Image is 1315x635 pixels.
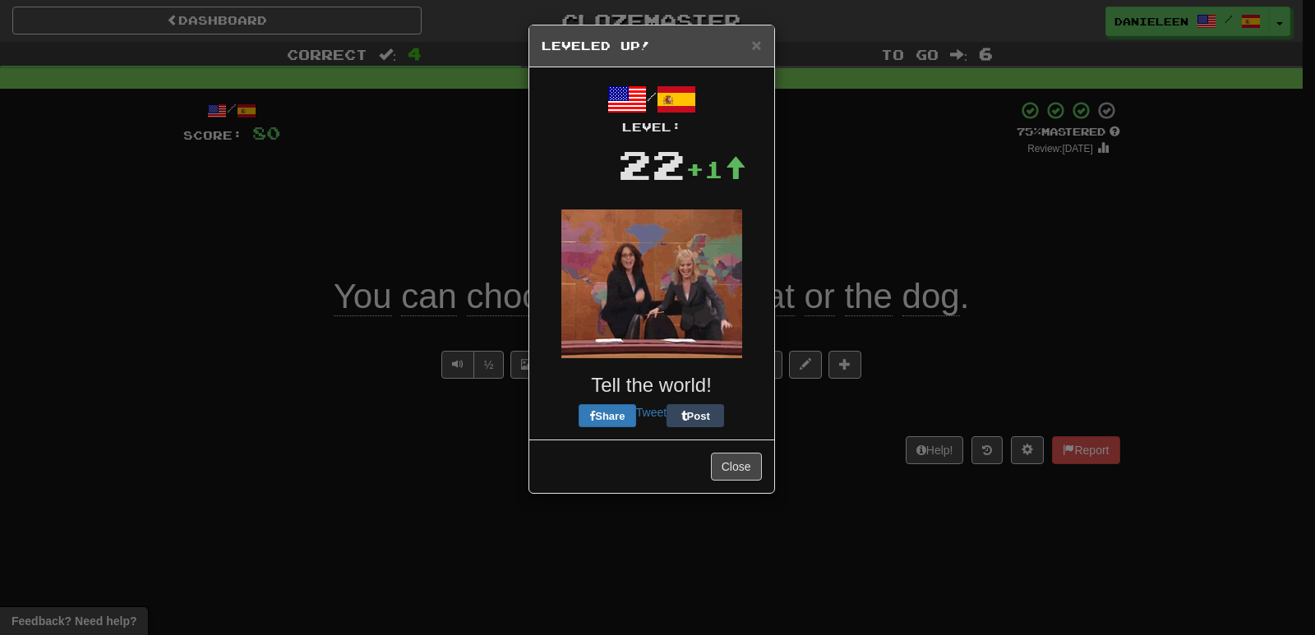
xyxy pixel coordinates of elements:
div: +1 [685,153,746,186]
button: Close [711,453,762,481]
h3: Tell the world! [542,375,762,396]
div: Level: [542,119,762,136]
button: Share [579,404,636,427]
h5: Leveled Up! [542,38,762,54]
div: 22 [618,136,685,193]
button: Post [667,404,724,427]
button: Close [751,36,761,53]
span: × [751,35,761,54]
div: / [542,80,762,136]
img: tina-fey-e26f0ac03c4892f6ddeb7d1003ac1ab6e81ce7d97c2ff70d0ee9401e69e3face.gif [561,209,742,358]
a: Tweet [636,406,667,419]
